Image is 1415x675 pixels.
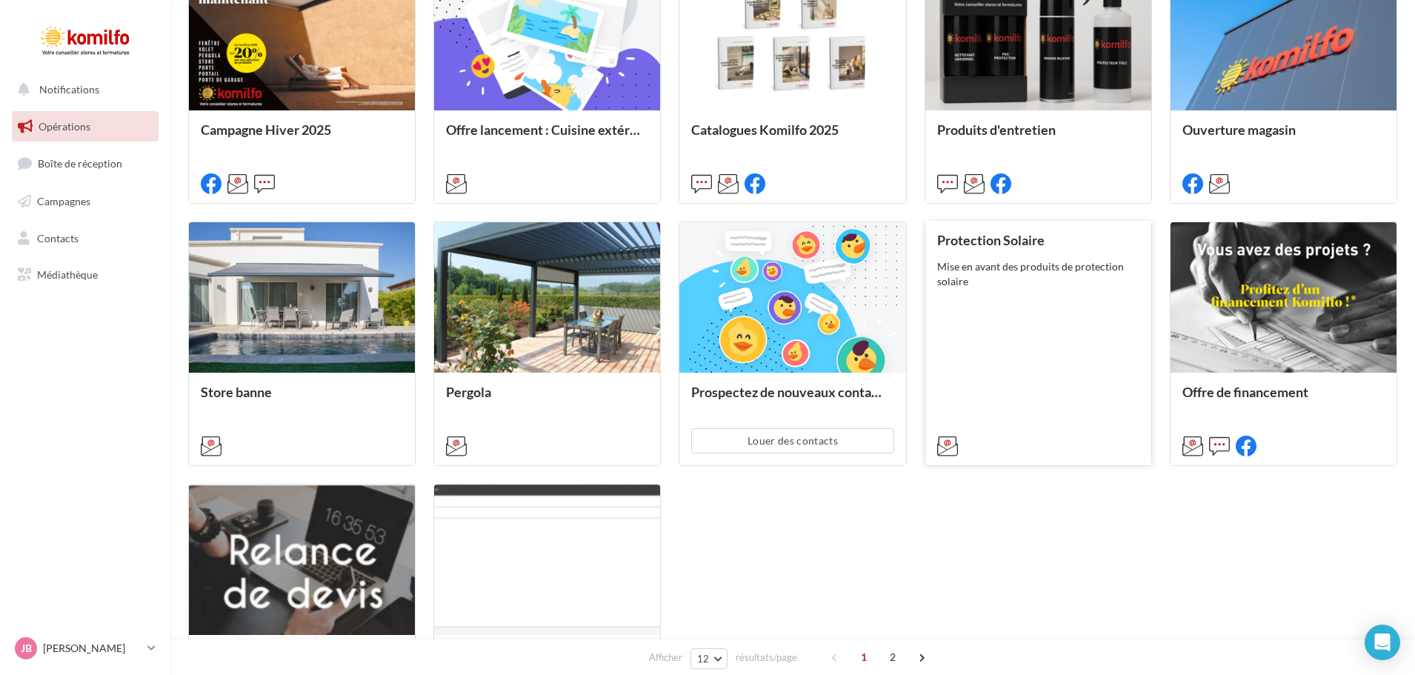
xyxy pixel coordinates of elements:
span: Contacts [37,231,79,244]
a: Contacts [9,223,162,254]
div: Campagne Hiver 2025 [201,122,403,152]
div: Store banne [201,385,403,414]
span: 1 [852,645,876,669]
a: Opérations [9,111,162,142]
div: Produits d'entretien [937,122,1139,152]
span: 2 [881,645,905,669]
div: Offre lancement : Cuisine extérieur [446,122,648,152]
a: Campagnes [9,186,162,217]
span: Médiathèque [37,268,98,281]
div: Open Intercom Messenger [1365,625,1400,660]
div: Mise en avant des produits de protection solaire [937,259,1139,289]
span: résultats/page [736,651,797,665]
span: Campagnes [37,195,90,207]
span: JB [21,641,32,656]
button: Notifications [9,74,156,105]
div: Ouverture magasin [1182,122,1385,152]
span: 12 [697,653,710,665]
div: Protection Solaire [937,233,1139,247]
div: Offre de financement [1182,385,1385,414]
span: Opérations [39,120,90,133]
div: Pergola [446,385,648,414]
div: Prospectez de nouveaux contacts [691,385,893,414]
span: Boîte de réception [38,157,122,170]
a: JB [PERSON_NAME] [12,634,159,662]
div: Catalogues Komilfo 2025 [691,122,893,152]
button: Louer des contacts [691,428,893,453]
a: Boîte de réception [9,147,162,179]
p: [PERSON_NAME] [43,641,141,656]
span: Afficher [649,651,682,665]
span: Notifications [39,83,99,96]
button: 12 [690,648,728,669]
a: Médiathèque [9,259,162,290]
